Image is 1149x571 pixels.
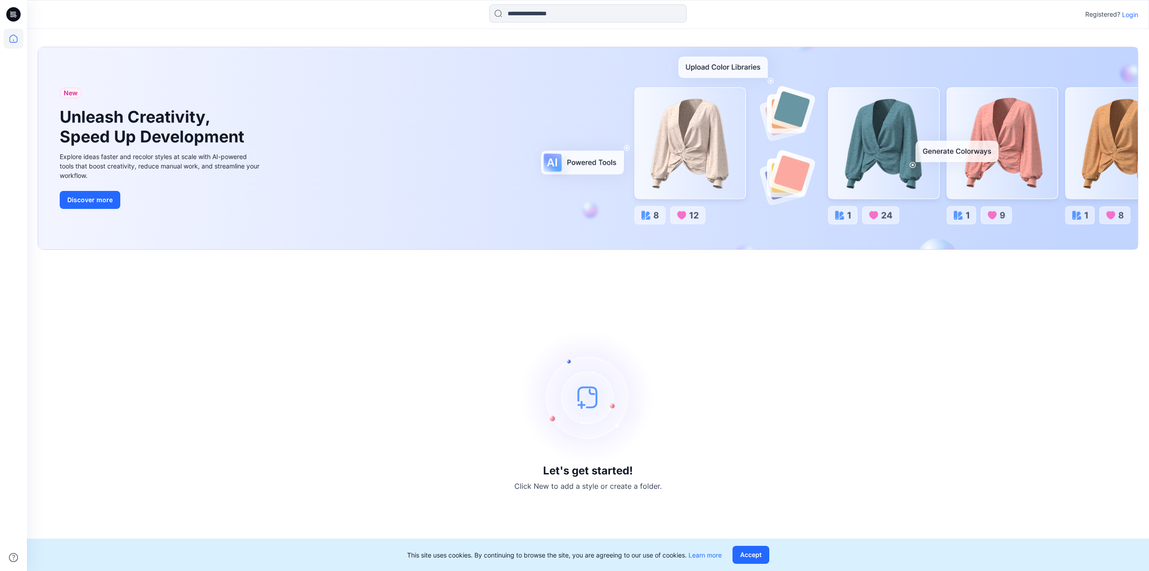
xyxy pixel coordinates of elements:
[521,330,655,465] img: empty-state-image.svg
[60,152,262,180] div: Explore ideas faster and recolor styles at scale with AI-powered tools that boost creativity, red...
[1122,10,1138,19] p: Login
[60,191,120,209] button: Discover more
[60,191,262,209] a: Discover more
[1085,9,1120,20] p: Registered?
[64,88,78,98] span: New
[514,481,662,491] p: Click New to add a style or create a folder.
[543,465,633,477] h3: Let's get started!
[732,546,769,564] button: Accept
[689,551,722,559] a: Learn more
[407,550,722,560] p: This site uses cookies. By continuing to browse the site, you are agreeing to our use of cookies.
[60,107,248,146] h1: Unleash Creativity, Speed Up Development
